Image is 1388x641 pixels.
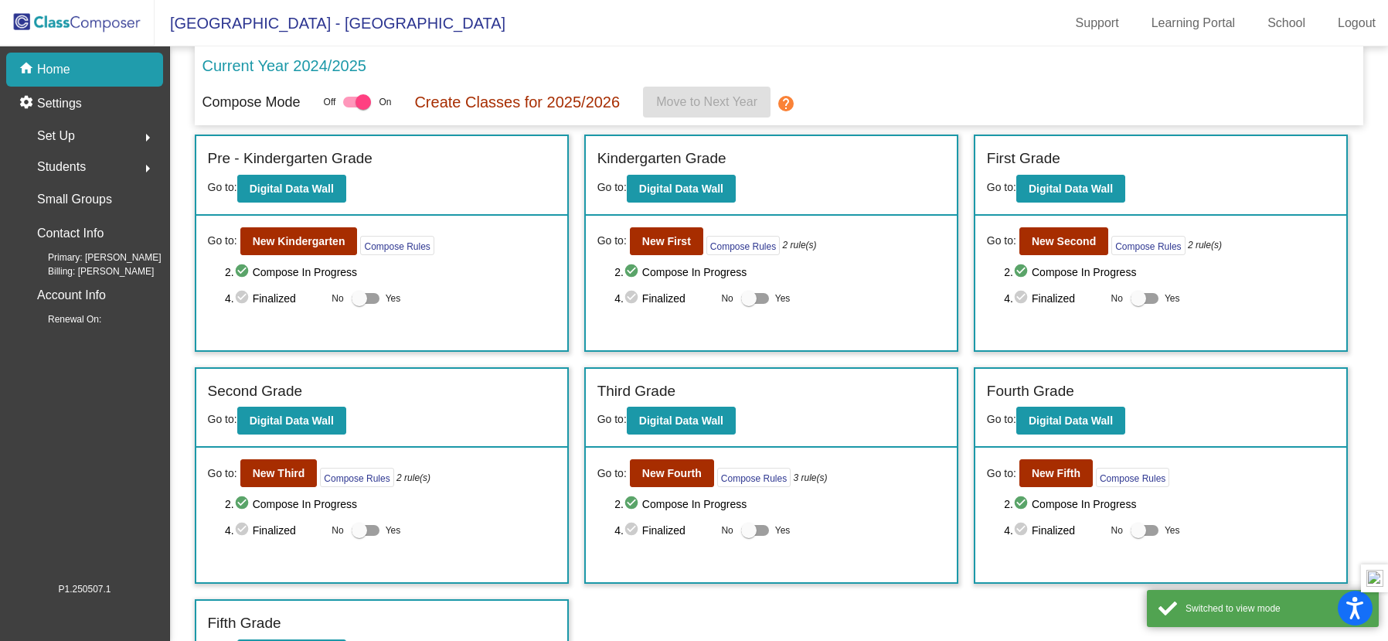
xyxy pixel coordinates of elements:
p: Compose Mode [202,92,301,113]
span: Yes [775,289,791,308]
button: New Third [240,459,318,487]
span: 4. Finalized [614,521,713,540]
span: 4. Finalized [225,289,324,308]
span: Go to: [597,413,627,425]
button: Digital Data Wall [627,407,736,435]
button: Digital Data Wall [1016,175,1125,203]
mat-icon: check_circle [1013,263,1032,281]
span: 2. Compose In Progress [1004,495,1335,513]
div: Switched to view mode [1186,602,1367,615]
b: Digital Data Wall [639,182,723,195]
b: Digital Data Wall [250,182,334,195]
i: 3 rule(s) [794,471,828,485]
span: Go to: [987,413,1016,425]
b: Digital Data Wall [639,414,723,427]
span: 4. Finalized [1004,289,1103,308]
a: Learning Portal [1139,11,1248,36]
p: Small Groups [37,189,112,210]
b: Digital Data Wall [1029,414,1113,427]
span: Students [37,156,86,178]
label: Fourth Grade [987,380,1074,403]
p: Home [37,60,70,79]
mat-icon: check_circle [1013,495,1032,513]
span: Go to: [208,465,237,482]
span: Go to: [987,465,1016,482]
a: School [1255,11,1318,36]
mat-icon: check_circle [624,495,642,513]
mat-icon: check_circle [624,289,642,308]
i: 2 rule(s) [1188,238,1222,252]
span: 4. Finalized [614,289,713,308]
p: Create Classes for 2025/2026 [414,90,620,114]
span: Go to: [987,233,1016,249]
mat-icon: check_circle [234,521,253,540]
span: Go to: [987,181,1016,193]
span: Go to: [597,233,627,249]
button: Compose Rules [1111,236,1185,255]
button: Compose Rules [320,468,393,487]
span: Primary: [PERSON_NAME] [23,251,162,264]
span: Go to: [208,233,237,249]
span: 2. Compose In Progress [225,495,556,513]
button: New Kindergarten [240,227,358,255]
span: 4. Finalized [1004,521,1103,540]
span: Go to: [597,181,627,193]
span: No [721,292,733,305]
mat-icon: check_circle [234,289,253,308]
b: New Second [1032,235,1096,247]
i: 2 rule(s) [396,471,430,485]
b: Digital Data Wall [250,414,334,427]
span: On [379,95,391,109]
mat-icon: check_circle [1013,521,1032,540]
span: Yes [386,289,401,308]
span: No [1111,523,1123,537]
label: Third Grade [597,380,675,403]
button: Compose Rules [360,236,434,255]
span: Set Up [37,125,75,147]
b: New Third [253,467,305,479]
span: Renewal On: [23,312,101,326]
mat-icon: help [777,94,795,113]
span: Go to: [208,413,237,425]
button: Compose Rules [706,236,780,255]
mat-icon: home [19,60,37,79]
span: Go to: [208,181,237,193]
span: No [1111,292,1123,305]
span: [GEOGRAPHIC_DATA] - [GEOGRAPHIC_DATA] [155,11,505,36]
span: 2. Compose In Progress [225,263,556,281]
b: New Fourth [642,467,702,479]
mat-icon: settings [19,94,37,113]
label: Fifth Grade [208,612,281,635]
a: Support [1063,11,1131,36]
p: Settings [37,94,82,113]
span: No [332,523,343,537]
span: No [721,523,733,537]
label: Second Grade [208,380,303,403]
span: Off [324,95,336,109]
mat-icon: arrow_right [138,159,157,178]
span: No [332,292,343,305]
span: 2. Compose In Progress [1004,263,1335,281]
p: Contact Info [37,223,104,244]
mat-icon: check_circle [624,263,642,281]
label: Pre - Kindergarten Grade [208,148,373,170]
span: Yes [775,521,791,540]
b: Digital Data Wall [1029,182,1113,195]
span: Billing: [PERSON_NAME] [23,264,154,278]
span: Yes [1165,521,1180,540]
mat-icon: check_circle [234,495,253,513]
p: Account Info [37,285,106,306]
b: New First [642,235,691,247]
b: New Kindergarten [253,235,345,247]
button: New Fifth [1019,459,1093,487]
button: New Fourth [630,459,714,487]
mat-icon: arrow_right [138,128,157,147]
span: Go to: [597,465,627,482]
span: 4. Finalized [225,521,324,540]
span: Yes [386,521,401,540]
button: New Second [1019,227,1108,255]
button: Digital Data Wall [237,175,346,203]
button: New First [630,227,703,255]
i: 2 rule(s) [783,238,817,252]
span: Move to Next Year [656,95,757,108]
